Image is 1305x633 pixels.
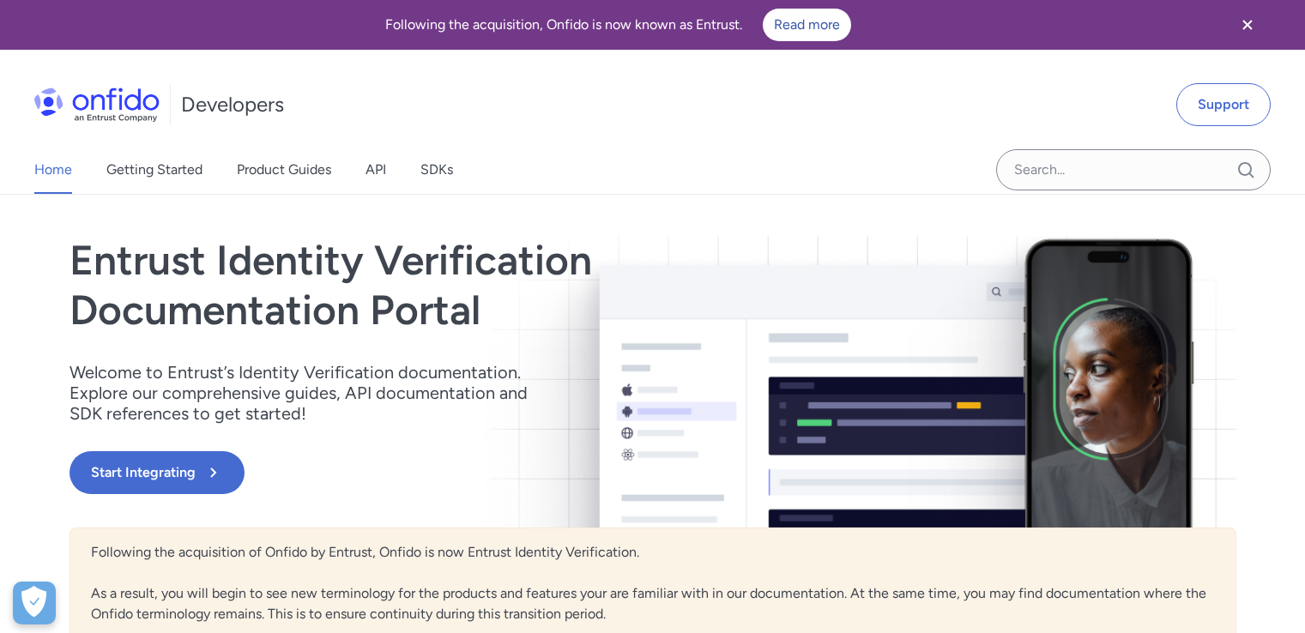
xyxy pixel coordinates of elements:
[34,146,72,194] a: Home
[1237,15,1258,35] svg: Close banner
[996,149,1271,190] input: Onfido search input field
[13,582,56,624] button: Open Preferences
[69,451,886,494] a: Start Integrating
[13,582,56,624] div: Cookie Preferences
[69,362,550,424] p: Welcome to Entrust’s Identity Verification documentation. Explore our comprehensive guides, API d...
[1216,3,1279,46] button: Close banner
[763,9,851,41] a: Read more
[237,146,331,194] a: Product Guides
[366,146,386,194] a: API
[21,9,1216,41] div: Following the acquisition, Onfido is now known as Entrust.
[34,87,160,122] img: Onfido Logo
[181,91,284,118] h1: Developers
[106,146,202,194] a: Getting Started
[69,236,886,335] h1: Entrust Identity Verification Documentation Portal
[1176,83,1271,126] a: Support
[69,451,245,494] button: Start Integrating
[420,146,453,194] a: SDKs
